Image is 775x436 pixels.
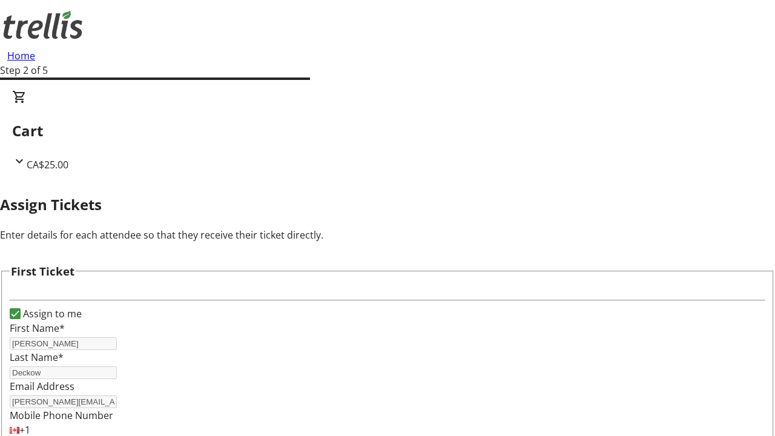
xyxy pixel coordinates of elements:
div: CartCA$25.00 [12,90,763,172]
label: Email Address [10,380,74,393]
label: First Name* [10,322,65,335]
label: Mobile Phone Number [10,409,113,422]
span: CA$25.00 [27,158,68,171]
label: Assign to me [21,306,82,321]
h3: First Ticket [11,263,74,280]
h2: Cart [12,120,763,142]
label: Last Name* [10,351,64,364]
